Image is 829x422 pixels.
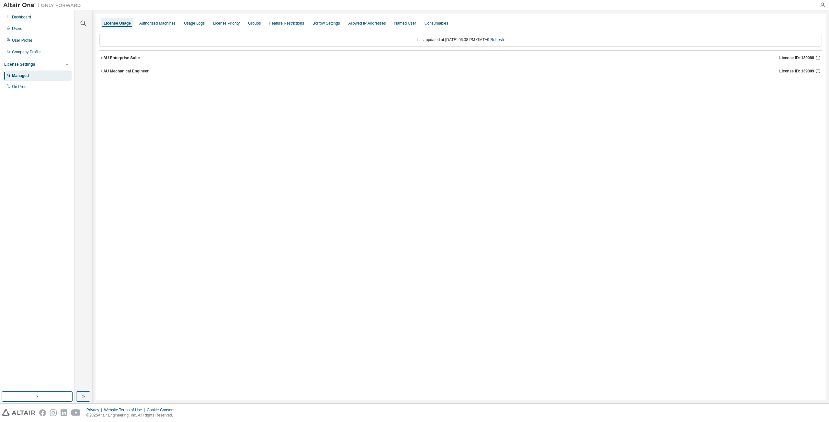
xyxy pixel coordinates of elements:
[103,55,140,60] div: AU Enterprise Suite
[86,413,178,418] p: © 2025 Altair Engineering, Inc. All Rights Reserved.
[147,407,178,413] div: Cookie Consent
[12,15,31,20] div: Dashboard
[779,69,814,74] span: License ID: 139089
[12,26,22,31] div: Users
[39,409,46,416] img: facebook.svg
[213,21,240,26] div: License Priority
[139,21,176,26] div: Authorized Machines
[394,21,416,26] div: Named User
[86,407,104,413] div: Privacy
[71,409,81,416] img: youtube.svg
[248,21,261,26] div: Groups
[99,51,822,65] button: AU Enterprise SuiteLicense ID: 139088
[348,21,386,26] div: Allowed IP Addresses
[490,38,504,42] a: Refresh
[312,21,340,26] div: Borrow Settings
[61,409,67,416] img: linkedin.svg
[104,407,147,413] div: Website Terms of Use
[99,33,822,47] div: Last updated at: [DATE] 06:38 PM GMT+9
[2,409,35,416] img: altair_logo.svg
[12,38,32,43] div: User Profile
[104,21,131,26] div: License Usage
[12,84,28,89] div: On Prem
[4,62,35,67] div: License Settings
[269,21,304,26] div: Feature Restrictions
[425,21,448,26] div: Consumables
[12,73,29,78] div: Managed
[50,409,57,416] img: instagram.svg
[184,21,205,26] div: Usage Logs
[779,55,814,60] span: License ID: 139088
[103,69,149,74] div: AU Mechanical Engineer
[12,49,41,55] div: Company Profile
[99,64,822,78] button: AU Mechanical EngineerLicense ID: 139089
[3,2,84,8] img: Altair One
